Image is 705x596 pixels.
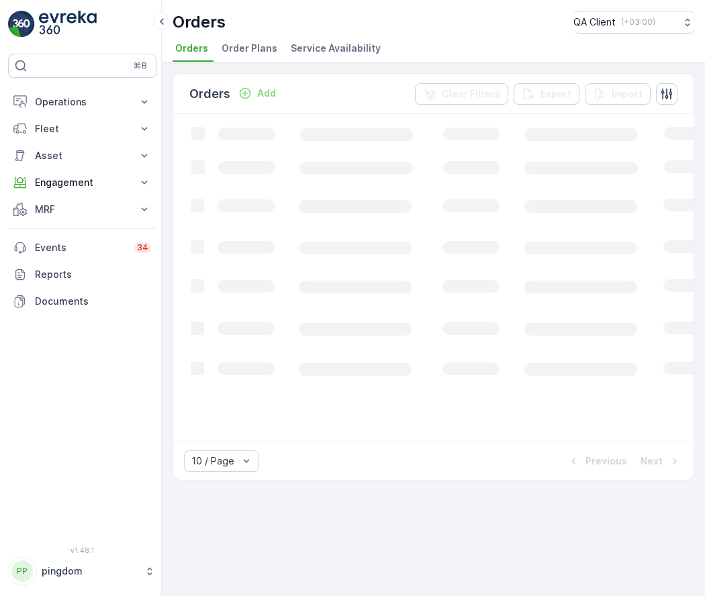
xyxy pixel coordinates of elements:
[612,87,643,101] p: Import
[35,95,130,109] p: Operations
[134,60,147,71] p: ⌘B
[35,203,130,216] p: MRF
[35,241,126,254] p: Events
[415,83,508,105] button: Clear Filters
[8,288,156,315] a: Documents
[35,176,130,189] p: Engagement
[222,42,277,55] span: Order Plans
[291,42,381,55] span: Service Availability
[257,87,276,100] p: Add
[565,453,628,469] button: Previous
[514,83,579,105] button: Export
[8,196,156,223] button: MRF
[573,15,616,29] p: QA Client
[8,234,156,261] a: Events34
[8,115,156,142] button: Fleet
[35,149,130,162] p: Asset
[8,11,35,38] img: logo
[137,242,148,253] p: 34
[8,261,156,288] a: Reports
[35,122,130,136] p: Fleet
[175,42,208,55] span: Orders
[35,268,151,281] p: Reports
[8,546,156,554] span: v 1.48.1
[42,564,138,578] p: pingdom
[540,87,571,101] p: Export
[639,453,683,469] button: Next
[585,454,627,468] p: Previous
[189,85,230,103] p: Orders
[442,87,500,101] p: Clear Filters
[173,11,226,33] p: Orders
[8,557,156,585] button: PPpingdom
[35,295,151,308] p: Documents
[39,11,97,38] img: logo_light-DOdMpM7g.png
[585,83,651,105] button: Import
[8,89,156,115] button: Operations
[11,560,33,582] div: PP
[8,142,156,169] button: Asset
[641,454,663,468] p: Next
[573,11,694,34] button: QA Client(+03:00)
[233,85,281,101] button: Add
[621,17,655,28] p: ( +03:00 )
[8,169,156,196] button: Engagement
